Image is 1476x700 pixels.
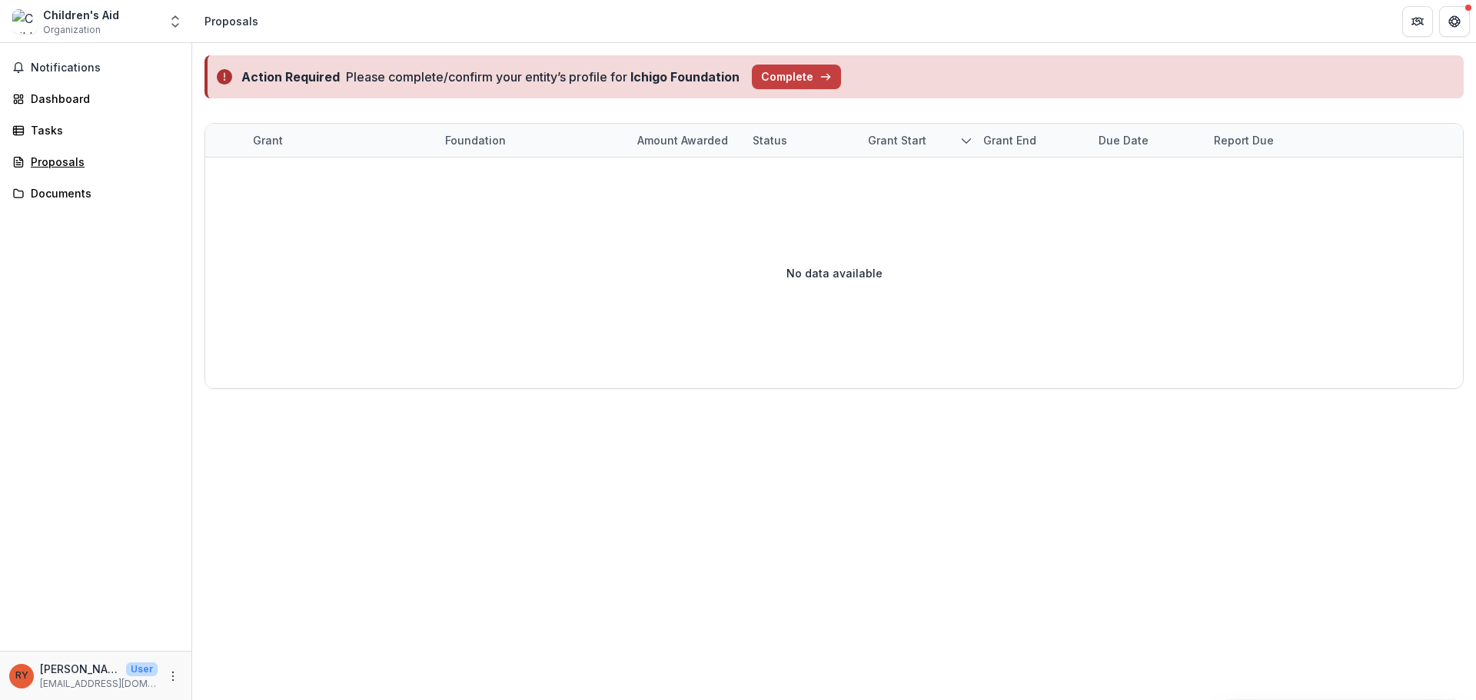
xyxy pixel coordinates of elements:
[628,132,737,148] div: Amount awarded
[43,23,101,37] span: Organization
[346,68,740,86] div: Please complete/confirm your entity’s profile for
[1439,6,1470,37] button: Get Help
[244,132,292,148] div: Grant
[31,122,173,138] div: Tasks
[1089,124,1205,157] div: Due Date
[436,132,515,148] div: Foundation
[1205,124,1320,157] div: Report Due
[6,118,185,143] a: Tasks
[786,265,883,281] p: No data available
[628,124,743,157] div: Amount awarded
[436,124,628,157] div: Foundation
[31,91,173,107] div: Dashboard
[743,124,859,157] div: Status
[244,124,436,157] div: Grant
[974,124,1089,157] div: Grant end
[6,181,185,206] a: Documents
[126,662,158,676] p: User
[40,661,120,677] p: [PERSON_NAME]
[31,154,173,170] div: Proposals
[31,185,173,201] div: Documents
[164,667,182,685] button: More
[204,13,258,29] div: Proposals
[859,132,936,148] div: Grant start
[6,149,185,174] a: Proposals
[40,677,158,691] p: [EMAIL_ADDRESS][DOMAIN_NAME]
[198,10,264,32] nav: breadcrumb
[752,65,841,89] button: Complete
[630,69,740,85] strong: Ichigo Foundation
[960,134,972,147] svg: sorted descending
[15,671,28,681] div: Ryan Yoch
[6,86,185,111] a: Dashboard
[1205,132,1283,148] div: Report Due
[6,55,185,80] button: Notifications
[743,132,796,148] div: Status
[1089,132,1158,148] div: Due Date
[974,132,1045,148] div: Grant end
[43,7,119,23] div: Children's Aid
[12,9,37,34] img: Children's Aid
[241,68,340,86] div: Action Required
[31,61,179,75] span: Notifications
[859,124,974,157] div: Grant start
[165,6,186,37] button: Open entity switcher
[1402,6,1433,37] button: Partners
